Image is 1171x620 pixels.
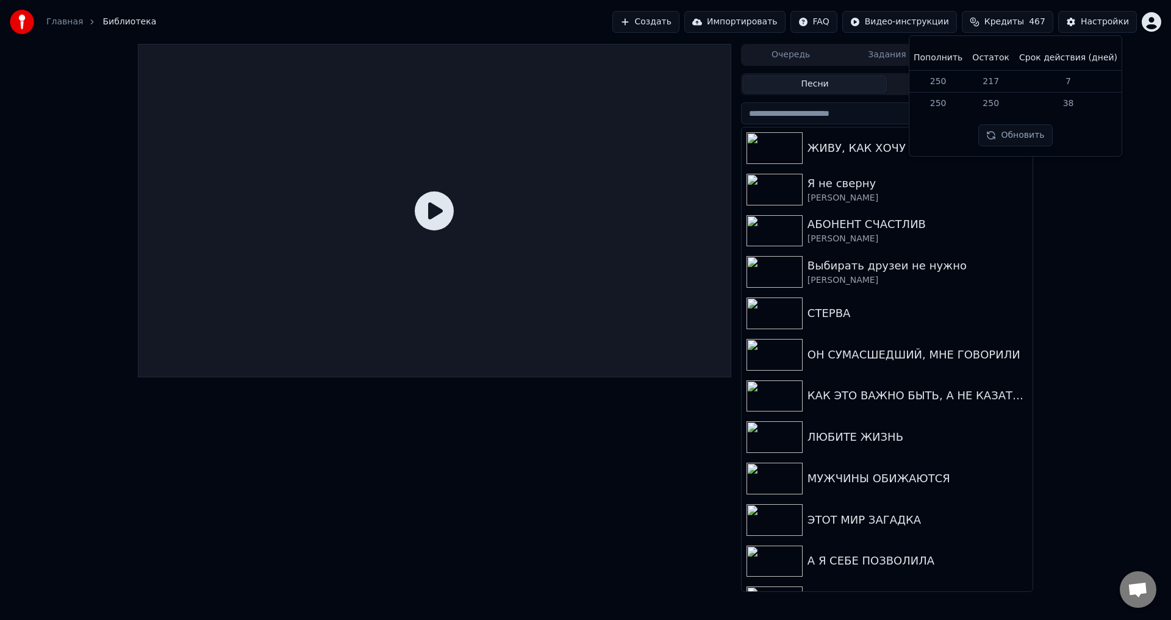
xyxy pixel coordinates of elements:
div: КАК ЭТО ВАЖНО БЫТЬ, А НЕ КАЗАТЬСЯ [808,387,1028,404]
th: Пополнить [909,46,967,70]
div: Открытый чат [1120,571,1156,608]
button: Песни [743,76,887,93]
button: Видео-инструкции [842,11,957,33]
span: Библиотека [102,16,156,28]
button: Обновить [978,124,1052,146]
a: Главная [46,16,83,28]
nav: breadcrumb [46,16,156,28]
div: ОН СУМАСШЕДШИЙ, МНЕ ГОВОРИЛИ [808,346,1028,363]
div: МУЖЧИНЫ ОБИЖАЮТСЯ [808,470,1028,487]
span: 467 [1029,16,1045,28]
button: Кредиты467 [962,11,1053,33]
div: ЭТОТ МИР ЗАГАДКА [808,511,1028,529]
div: ЖИВУ, КАК ХОЧУ [808,140,1028,157]
button: Задания [839,46,936,64]
span: Кредиты [984,16,1024,28]
button: Очередь [743,46,839,64]
div: [PERSON_NAME] [808,274,1028,287]
div: [PERSON_NAME] [808,192,1028,204]
button: FAQ [790,11,837,33]
div: А Я СЕБЕ ПОЗВОЛИЛА [808,552,1028,569]
img: youka [10,10,34,34]
div: [PERSON_NAME] [808,233,1028,245]
td: 7 [1014,70,1122,93]
div: СТЕРВА [808,305,1028,322]
button: Импортировать [684,11,786,33]
td: 250 [967,93,1014,115]
div: Я не сверну [808,175,1028,192]
div: Настройки [1081,16,1129,28]
th: Остаток [967,46,1014,70]
div: Выбирать друзеи не нужно [808,257,1028,274]
div: АБОНЕНТ СЧАСТЛИВ [808,216,1028,233]
td: 217 [967,70,1014,93]
button: Плейлисты [887,76,1031,93]
div: ЛЮБИТЕ ЖИЗНЬ [808,429,1028,446]
td: 38 [1014,93,1122,115]
button: Создать [612,11,679,33]
td: 250 [909,70,967,93]
th: Срок действия (дней) [1014,46,1122,70]
button: Настройки [1058,11,1137,33]
td: 250 [909,93,967,115]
